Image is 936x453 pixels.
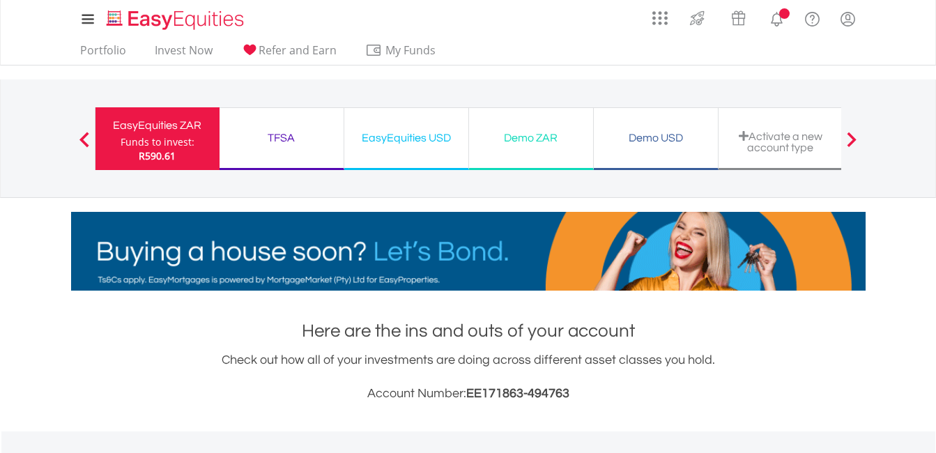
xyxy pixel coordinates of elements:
[259,43,337,58] span: Refer and Earn
[727,130,834,153] div: Activate a new account type
[104,8,250,31] img: EasyEquities_Logo.png
[121,135,194,149] div: Funds to invest:
[71,318,866,344] h1: Here are the ins and outs of your account
[466,387,569,400] span: EE171863-494763
[228,128,335,148] div: TFSA
[759,3,795,31] a: Notifications
[727,7,750,29] img: vouchers-v2.svg
[365,41,457,59] span: My Funds
[104,116,211,135] div: EasyEquities ZAR
[718,3,759,29] a: Vouchers
[71,212,866,291] img: EasyMortage Promotion Banner
[139,149,176,162] span: R590.61
[830,3,866,34] a: My Profile
[101,3,250,31] a: Home page
[71,351,866,404] div: Check out how all of your investments are doing across different asset classes you hold.
[686,7,709,29] img: thrive-v2.svg
[353,128,460,148] div: EasyEquities USD
[652,10,668,26] img: grid-menu-icon.svg
[236,43,342,65] a: Refer and Earn
[795,3,830,31] a: FAQ's and Support
[643,3,677,26] a: AppsGrid
[71,384,866,404] h3: Account Number:
[477,128,585,148] div: Demo ZAR
[75,43,132,65] a: Portfolio
[602,128,709,148] div: Demo USD
[149,43,218,65] a: Invest Now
